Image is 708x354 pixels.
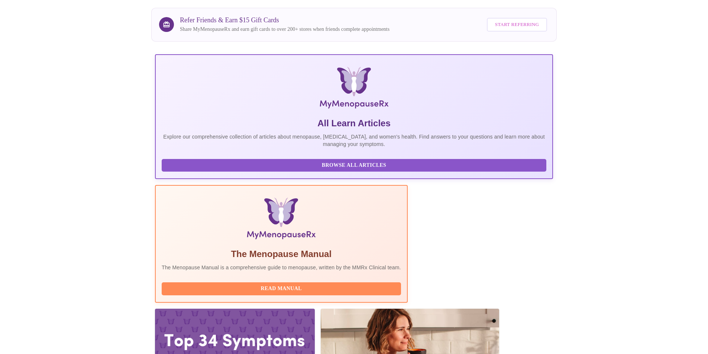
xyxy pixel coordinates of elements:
[169,284,394,293] span: Read Manual
[162,285,403,291] a: Read Manual
[162,117,546,129] h5: All Learn Articles
[180,16,389,24] h3: Refer Friends & Earn $15 Gift Cards
[222,67,486,111] img: MyMenopauseRx Logo
[162,159,546,172] button: Browse All Articles
[487,18,547,32] button: Start Referring
[180,26,389,33] p: Share MyMenopauseRx and earn gift cards to over 200+ stores when friends complete appointments
[169,161,539,170] span: Browse All Articles
[162,162,548,168] a: Browse All Articles
[495,20,539,29] span: Start Referring
[162,282,401,295] button: Read Manual
[485,14,549,35] a: Start Referring
[200,198,363,242] img: Menopause Manual
[162,133,546,148] p: Explore our comprehensive collection of articles about menopause, [MEDICAL_DATA], and women's hea...
[162,264,401,271] p: The Menopause Manual is a comprehensive guide to menopause, written by the MMRx Clinical team.
[162,248,401,260] h5: The Menopause Manual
